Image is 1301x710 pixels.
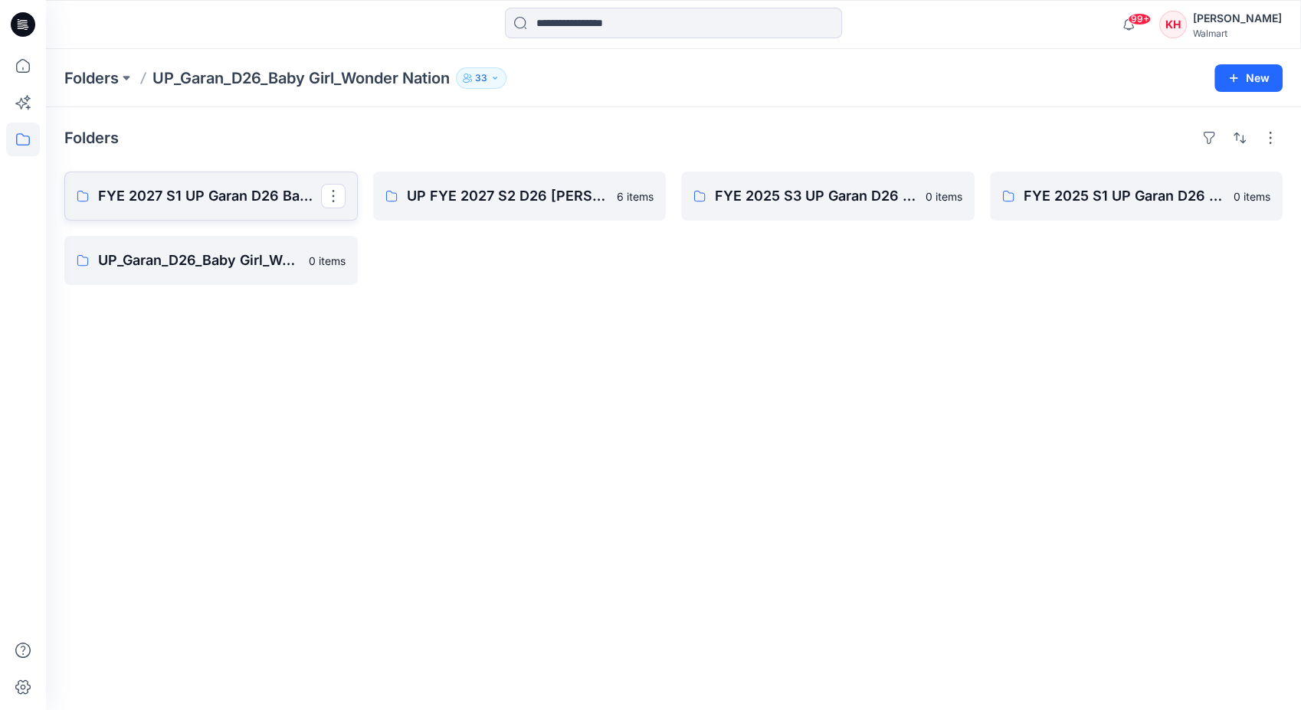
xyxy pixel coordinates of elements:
[98,250,300,271] p: UP_Garan_D26_Baby Girl_Wonder Nation Board
[681,172,975,221] a: FYE 2025 S3 UP Garan D26 Baby Girl0 items
[1159,11,1187,38] div: KH
[64,129,119,147] h4: Folders
[456,67,506,89] button: 33
[152,67,450,89] p: UP_Garan_D26_Baby Girl_Wonder Nation
[990,172,1283,221] a: FYE 2025 S1 UP Garan D26 Baby Girl0 items
[1128,13,1151,25] span: 99+
[98,185,321,207] p: FYE 2027 S1 UP Garan D26 Baby Girl
[715,185,916,207] p: FYE 2025 S3 UP Garan D26 Baby Girl
[64,172,358,221] a: FYE 2027 S1 UP Garan D26 Baby Girl
[1234,188,1270,204] p: 0 items
[1214,64,1283,92] button: New
[64,67,119,89] a: Folders
[407,185,608,207] p: UP FYE 2027 S2 D26 [PERSON_NAME]
[926,188,962,204] p: 0 items
[1024,185,1225,207] p: FYE 2025 S1 UP Garan D26 Baby Girl
[309,253,346,269] p: 0 items
[1193,9,1282,28] div: [PERSON_NAME]
[64,236,358,285] a: UP_Garan_D26_Baby Girl_Wonder Nation Board0 items
[373,172,667,221] a: UP FYE 2027 S2 D26 [PERSON_NAME]6 items
[475,70,487,87] p: 33
[1193,28,1282,39] div: Walmart
[617,188,654,204] p: 6 items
